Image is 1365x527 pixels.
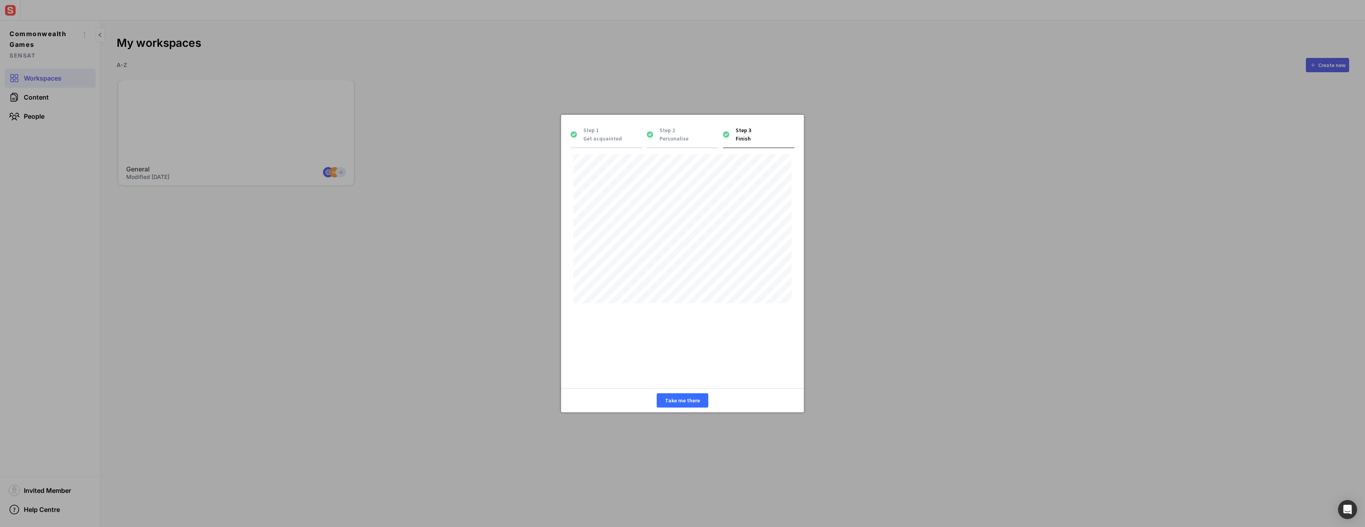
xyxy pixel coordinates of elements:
div: Open Intercom Messenger [1338,500,1357,519]
div: Get acquainted [583,135,622,143]
div: Step 1 [583,126,599,135]
div: Personalise [659,135,688,143]
img: icon-success__white-bold.svg [725,133,728,136]
img: icon-success__white-bold.svg [572,133,575,136]
div: Step 2 [659,126,675,135]
button: Take me there [657,393,708,408]
div: Finish [736,135,751,143]
div: Step 3 [736,126,751,135]
img: icon-success__white-bold.svg [648,133,652,136]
